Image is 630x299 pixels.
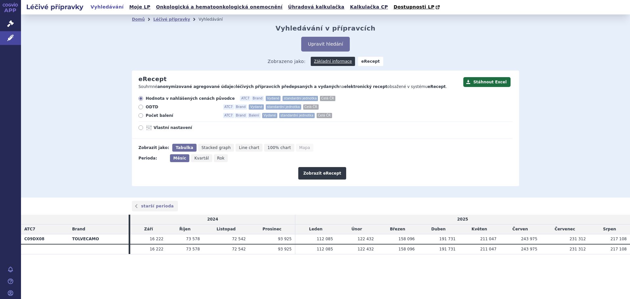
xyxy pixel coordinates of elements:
[248,113,261,118] span: Balení
[276,24,376,32] h2: Vyhledávání v přípravcích
[344,84,388,89] strong: elektronický recept
[249,104,263,110] span: Vydané
[303,104,319,110] span: Celá ČR
[176,145,193,150] span: Tabulka
[295,215,630,224] td: 2025
[500,224,541,234] td: Červen
[298,167,346,180] button: Zobrazit eRecept
[267,57,305,66] span: Zobrazeno jako:
[223,104,234,110] span: ATC7
[217,156,225,160] span: Rok
[262,113,277,118] span: Vydané
[89,3,126,11] a: Vyhledávání
[398,247,415,251] span: 158 096
[223,113,234,118] span: ATC7
[186,237,200,241] span: 73 578
[199,14,231,24] li: Vyhledávání
[232,247,246,251] span: 72 542
[130,224,167,234] td: Září
[391,3,443,12] a: Dostupnosti LP
[203,224,249,234] td: Listopad
[130,215,295,224] td: 2024
[167,224,203,234] td: Říjen
[295,224,336,234] td: Leden
[150,247,163,251] span: 16 222
[146,113,218,118] span: Počet balení
[138,144,169,152] div: Zobrazit jako:
[393,4,434,10] span: Dostupnosti LP
[153,17,190,22] a: Léčivé přípravky
[439,237,456,241] span: 191 731
[186,247,200,251] span: 73 578
[278,247,292,251] span: 93 925
[279,113,315,118] span: standardní jednotka
[251,96,264,101] span: Brand
[463,77,511,87] button: Stáhnout Excel
[267,145,291,150] span: 100% chart
[266,96,281,101] span: Vydané
[138,75,167,83] h2: eRecept
[439,247,456,251] span: 191 731
[154,125,226,130] span: Vlastní nastavení
[358,57,383,66] strong: eRecept
[358,247,374,251] span: 122 432
[127,3,152,11] a: Moje LP
[278,237,292,241] span: 93 925
[317,113,332,118] span: Celá ČR
[480,237,496,241] span: 211 047
[235,104,247,110] span: Brand
[301,37,349,52] button: Upravit hledání
[418,224,459,234] td: Duben
[377,224,418,234] td: Březen
[299,145,310,150] span: Mapa
[249,224,295,234] td: Prosinec
[610,237,627,241] span: 217 108
[570,237,586,241] span: 231 312
[21,2,89,11] h2: Léčivé přípravky
[235,113,247,118] span: Brand
[173,156,186,160] span: Měsíc
[428,84,446,89] strong: eRecept
[69,234,129,244] th: TOLVECAMO
[589,224,630,234] td: Srpen
[146,104,218,110] span: ODTD
[132,17,145,22] a: Domů
[154,3,284,11] a: Onkologická a hematoonkologická onemocnění
[336,224,377,234] td: Únor
[24,227,35,231] span: ATC7
[138,154,167,162] div: Perioda:
[398,237,415,241] span: 158 096
[610,247,627,251] span: 217 108
[320,96,335,101] span: Celá ČR
[72,227,85,231] span: Brand
[283,96,318,101] span: standardní jednotka
[348,3,390,11] a: Kalkulačka CP
[150,237,163,241] span: 16 222
[541,224,589,234] td: Červenec
[311,57,355,66] a: Základní informace
[358,237,374,241] span: 122 432
[194,156,209,160] span: Kvartál
[21,234,69,244] th: C09DX08
[286,3,346,11] a: Úhradová kalkulačka
[132,201,178,211] a: starší perioda
[146,96,235,101] span: Hodnota v nahlášených cenách původce
[236,84,339,89] strong: léčivých přípravcích předepsaných a vydaných
[317,247,333,251] span: 112 085
[266,104,301,110] span: standardní jednotka
[138,84,460,90] p: Souhrnné o na obsažené v systému .
[239,145,259,150] span: Line chart
[521,237,537,241] span: 243 975
[240,96,251,101] span: ATC7
[570,247,586,251] span: 231 312
[480,247,496,251] span: 211 047
[459,224,500,234] td: Květen
[317,237,333,241] span: 112 085
[232,237,246,241] span: 72 542
[201,145,231,150] span: Stacked graph
[157,84,234,89] strong: anonymizované agregované údaje
[521,247,537,251] span: 243 975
